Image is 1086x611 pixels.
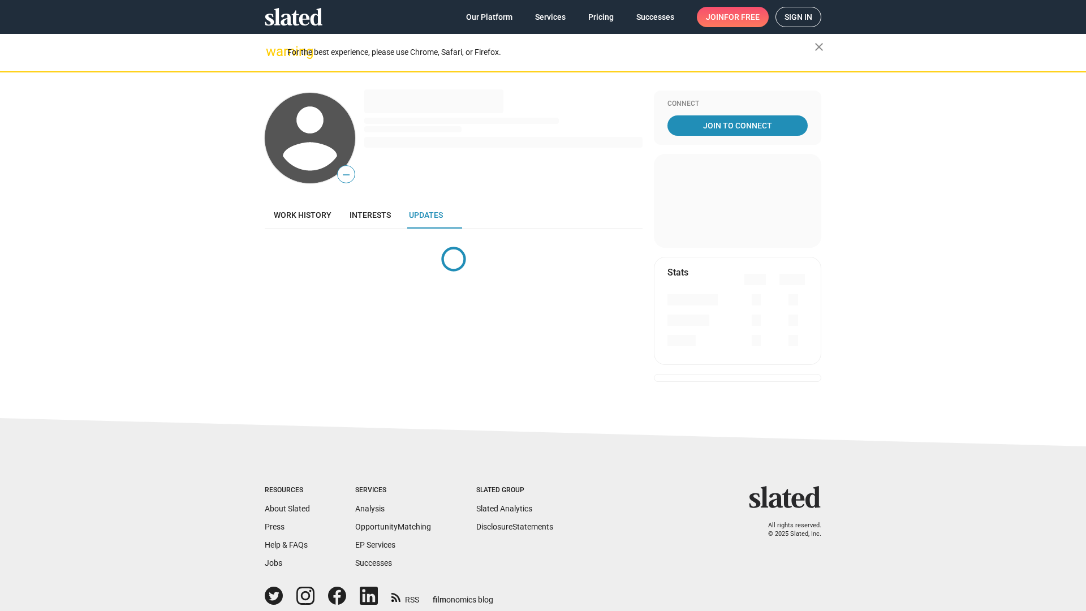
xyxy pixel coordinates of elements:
a: Services [526,7,575,27]
a: About Slated [265,504,310,513]
span: for free [724,7,760,27]
p: All rights reserved. © 2025 Slated, Inc. [756,522,821,538]
div: For the best experience, please use Chrome, Safari, or Firefox. [287,45,815,60]
a: filmonomics blog [433,586,493,605]
div: Connect [667,100,808,109]
span: Join [706,7,760,27]
span: Interests [350,210,391,220]
a: Joinfor free [697,7,769,27]
span: Successes [636,7,674,27]
a: OpportunityMatching [355,522,431,531]
a: Successes [355,558,392,567]
span: Our Platform [466,7,512,27]
a: Sign in [775,7,821,27]
a: Help & FAQs [265,540,308,549]
a: RSS [391,588,419,605]
div: Slated Group [476,486,553,495]
a: Work history [265,201,341,229]
a: Press [265,522,285,531]
a: EP Services [355,540,395,549]
a: DisclosureStatements [476,522,553,531]
a: Updates [400,201,452,229]
mat-icon: close [812,40,826,54]
span: Work history [274,210,331,220]
a: Analysis [355,504,385,513]
a: Slated Analytics [476,504,532,513]
a: Jobs [265,558,282,567]
span: — [338,167,355,182]
span: Services [535,7,566,27]
a: Join To Connect [667,115,808,136]
span: Sign in [785,7,812,27]
div: Resources [265,486,310,495]
a: Successes [627,7,683,27]
span: Pricing [588,7,614,27]
a: Our Platform [457,7,522,27]
span: film [433,595,446,604]
mat-card-title: Stats [667,266,688,278]
a: Pricing [579,7,623,27]
mat-icon: warning [266,45,279,58]
a: Interests [341,201,400,229]
span: Join To Connect [670,115,805,136]
div: Services [355,486,431,495]
span: Updates [409,210,443,220]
